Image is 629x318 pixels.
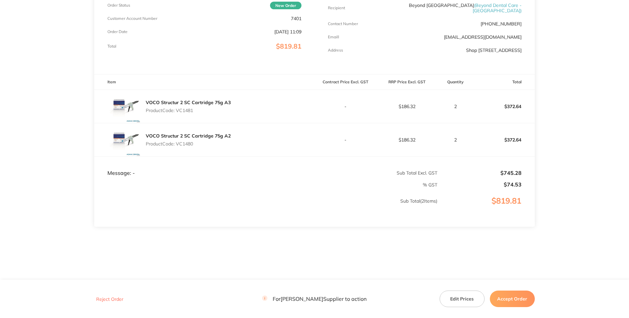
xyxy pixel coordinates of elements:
[490,291,535,307] button: Accept Order
[146,133,231,139] a: VOCO Structur 2 SC Cartridge 75g A2
[328,6,345,10] p: Recipient
[262,296,367,302] p: For [PERSON_NAME] Supplier to action
[270,2,301,9] span: New Order
[94,296,125,302] button: Reject Order
[328,21,358,26] p: Contact Number
[95,182,437,187] p: % GST
[107,3,130,8] p: Order Status
[438,181,521,187] p: $74.53
[94,74,314,90] th: Item
[481,21,522,26] p: [PHONE_NUMBER]
[291,16,301,21] p: 7401
[315,137,376,142] p: -
[107,44,116,49] p: Total
[94,157,314,177] td: Message: -
[315,170,438,176] p: Sub Total Excl. GST
[107,123,140,156] img: c2ZtcnA1YQ
[438,74,473,90] th: Quantity
[376,74,438,90] th: RRP Price Excl. GST
[376,104,437,109] p: $186.32
[392,3,522,13] p: Beyond [GEOGRAPHIC_DATA]
[466,48,522,53] p: Shop [STREET_ADDRESS]
[328,35,339,39] p: Emaill
[107,16,157,21] p: Customer Account Number
[328,48,343,53] p: Address
[276,42,301,50] span: $819.81
[274,29,301,34] p: [DATE] 11:09
[473,132,534,148] p: $372.64
[107,29,128,34] p: Order Date
[315,104,376,109] p: -
[146,108,231,113] p: Product Code: VC1481
[107,90,140,123] img: cG43aTRmOA
[473,74,535,90] th: Total
[95,198,437,217] p: Sub Total ( 2 Items)
[438,170,521,176] p: $745.28
[146,141,231,146] p: Product Code: VC1480
[473,99,534,114] p: $372.64
[146,99,231,105] a: VOCO Structur 2 SC Cartridge 75g A3
[438,196,534,219] p: $819.81
[440,291,485,307] button: Edit Prices
[473,2,522,14] span: ( Beyond Dental Care - [GEOGRAPHIC_DATA] )
[438,104,473,109] p: 2
[438,137,473,142] p: 2
[376,137,437,142] p: $186.32
[444,34,522,40] a: [EMAIL_ADDRESS][DOMAIN_NAME]
[315,74,376,90] th: Contract Price Excl. GST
